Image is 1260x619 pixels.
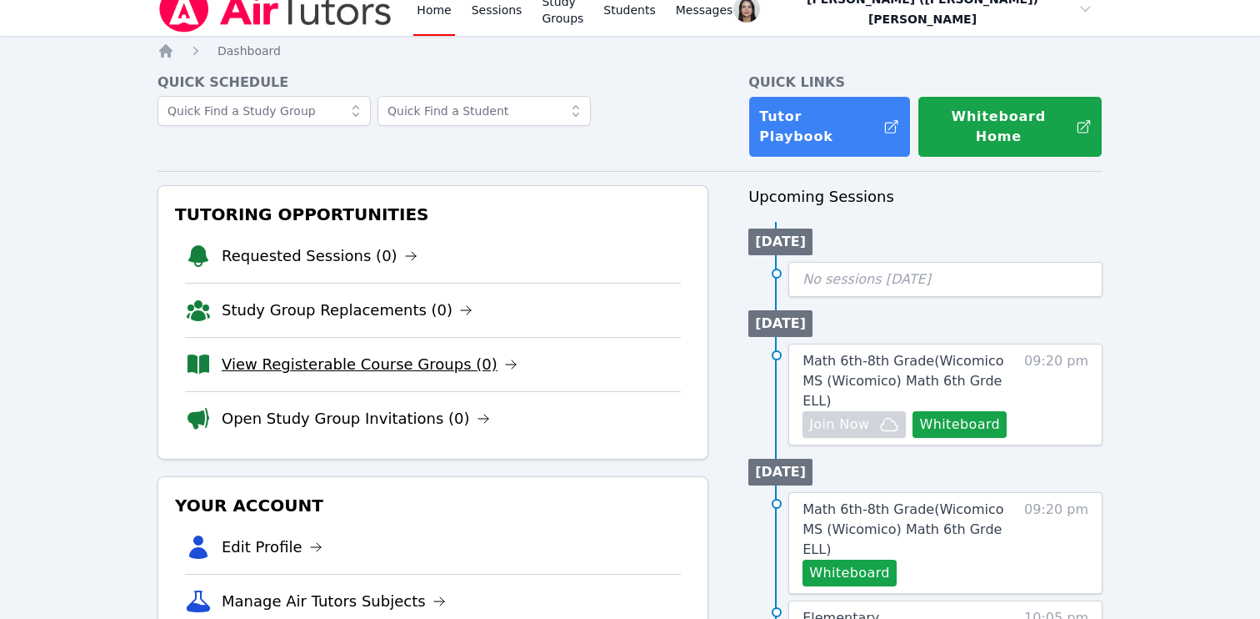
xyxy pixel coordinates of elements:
[222,590,446,613] a: Manage Air Tutors Subjects
[802,501,1003,557] span: Math 6th-8th Grade ( Wicomico MS (Wicomico) Math 6th Grde ELL )
[809,415,869,435] span: Join Now
[802,411,906,438] button: Join Now
[802,560,897,586] button: Whiteboard
[377,96,591,126] input: Quick Find a Student
[222,536,322,559] a: Edit Profile
[217,43,281,59] a: Dashboard
[222,244,417,268] a: Requested Sessions (0)
[222,353,517,376] a: View Registerable Course Groups (0)
[748,185,1102,209] h3: Upcoming Sessions
[748,96,911,158] a: Tutor Playbook
[748,310,812,337] li: [DATE]
[222,299,472,322] a: Study Group Replacements (0)
[222,407,490,430] a: Open Study Group Invitations (0)
[172,199,694,229] h3: Tutoring Opportunities
[157,96,371,126] input: Quick Find a Study Group
[1024,500,1088,586] span: 09:20 pm
[748,229,812,255] li: [DATE]
[748,73,1102,93] h4: Quick Links
[1024,351,1088,438] span: 09:20 pm
[917,96,1102,158] button: Whiteboard Home
[748,459,812,486] li: [DATE]
[676,2,733,18] span: Messages
[157,73,708,93] h4: Quick Schedule
[172,491,694,521] h3: Your Account
[157,43,1102,59] nav: Breadcrumb
[912,411,1007,438] button: Whiteboard
[802,500,1017,560] a: Math 6th-8th Grade(Wicomico MS (Wicomico) Math 6th Grde ELL)
[802,271,931,287] span: No sessions [DATE]
[802,351,1017,411] a: Math 6th-8th Grade(Wicomico MS (Wicomico) Math 6th Grde ELL)
[802,353,1003,409] span: Math 6th-8th Grade ( Wicomico MS (Wicomico) Math 6th Grde ELL )
[217,44,281,58] span: Dashboard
